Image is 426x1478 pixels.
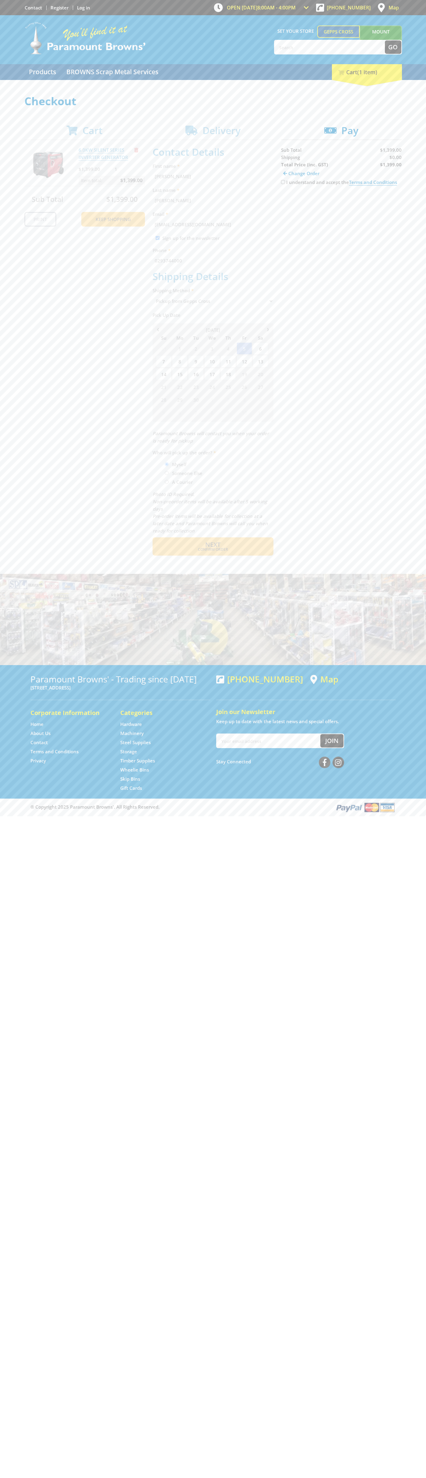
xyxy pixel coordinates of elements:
a: Go to the Wheelie Bins page [120,767,149,773]
button: Join [320,734,343,748]
a: Go to the Products page [24,64,61,80]
label: I understand and accept the [286,179,397,186]
span: Shipping [281,154,300,160]
span: Pay [341,124,358,137]
a: Go to the Gift Cards page [120,785,142,791]
span: Set your store [274,26,318,36]
input: Your email address [217,734,320,748]
span: Change Order [288,170,319,176]
h3: Paramount Browns' - Trading since [DATE] [30,674,210,684]
a: Go to the BROWNS Scrap Metal Services page [62,64,163,80]
a: Mount [PERSON_NAME] [360,26,402,49]
a: Go to the Skip Bins page [120,776,140,782]
div: Cart [332,64,402,80]
a: Go to the Contact page [25,5,42,11]
a: Gepps Cross [317,26,360,38]
p: [STREET_ADDRESS] [30,684,210,691]
a: Go to the Terms and Conditions page [30,748,79,755]
span: OPEN [DATE] [227,4,296,11]
span: $0.00 [389,154,402,160]
a: Go to the Privacy page [30,758,46,764]
a: View a map of Gepps Cross location [310,674,338,684]
div: Stay Connected [216,754,344,769]
h1: Checkout [24,95,402,107]
span: $1,399.00 [380,147,402,153]
a: Go to the Storage page [120,748,137,755]
a: Change Order [281,168,322,179]
h5: Corporate Information [30,709,108,717]
a: Go to the Machinery page [120,730,144,737]
button: Go [385,40,401,54]
span: Sub Total [281,147,301,153]
div: [PHONE_NUMBER] [216,674,303,684]
a: Go to the Hardware page [120,721,142,727]
input: Please accept the terms and conditions. [281,180,285,184]
a: Go to the About Us page [30,730,51,737]
img: PayPal, Mastercard, Visa accepted [335,802,396,813]
h5: Join our Newsletter [216,708,396,716]
strong: $1,399.00 [380,161,402,168]
a: Go to the Contact page [30,739,48,746]
strong: Total Price (inc. GST) [281,161,328,168]
a: Go to the Steel Supplies page [120,739,151,746]
a: Go to the Timber Supplies page [120,758,155,764]
span: 8:00am - 4:00pm [257,4,296,11]
input: Search [275,40,385,54]
a: Terms and Conditions [349,179,397,186]
a: Go to the Home page [30,721,44,727]
span: (1 item) [357,68,377,76]
h5: Categories [120,709,198,717]
a: Go to the registration page [51,5,69,11]
div: ® Copyright 2025 Paramount Browns'. All Rights Reserved. [24,802,402,813]
a: Log in [77,5,90,11]
p: Keep up to date with the latest news and special offers. [216,718,396,725]
img: Paramount Browns' [24,21,146,55]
